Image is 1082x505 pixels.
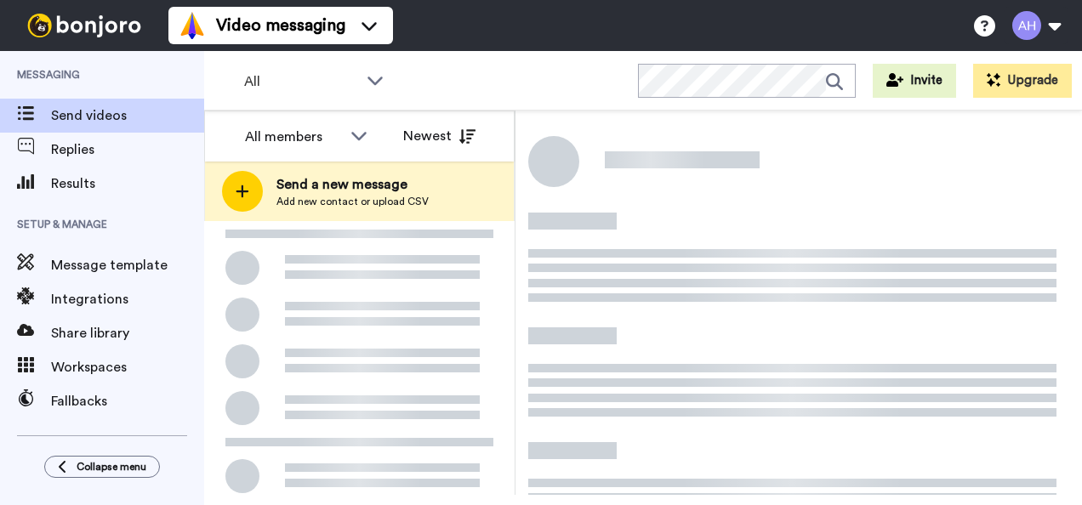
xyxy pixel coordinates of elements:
[51,173,204,194] span: Results
[276,195,429,208] span: Add new contact or upload CSV
[276,174,429,195] span: Send a new message
[51,255,204,275] span: Message template
[245,127,342,147] div: All members
[51,105,204,126] span: Send videos
[973,64,1072,98] button: Upgrade
[51,139,204,160] span: Replies
[216,14,345,37] span: Video messaging
[179,12,206,39] img: vm-color.svg
[44,456,160,478] button: Collapse menu
[244,71,358,92] span: All
[51,323,204,343] span: Share library
[77,460,146,474] span: Collapse menu
[51,391,204,411] span: Fallbacks
[51,289,204,309] span: Integrations
[873,64,956,98] button: Invite
[20,14,148,37] img: bj-logo-header-white.svg
[51,357,204,377] span: Workspaces
[390,119,488,153] button: Newest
